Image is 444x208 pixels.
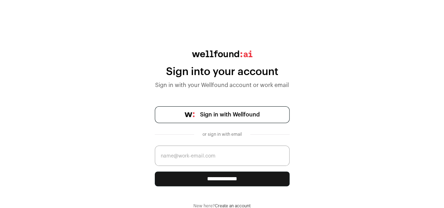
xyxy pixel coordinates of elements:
div: Sign into your account [155,66,290,78]
img: wellfound-symbol-flush-black-fb3c872781a75f747ccb3a119075da62bfe97bd399995f84a933054e44a575c4.png [185,112,194,117]
a: Create an account [215,204,251,208]
input: name@work-email.com [155,146,290,166]
a: Sign in with Wellfound [155,106,290,123]
div: Sign in with your Wellfound account or work email [155,81,290,89]
img: wellfound:ai [192,51,252,57]
div: or sign in with email [200,132,245,137]
span: Sign in with Wellfound [200,110,260,119]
